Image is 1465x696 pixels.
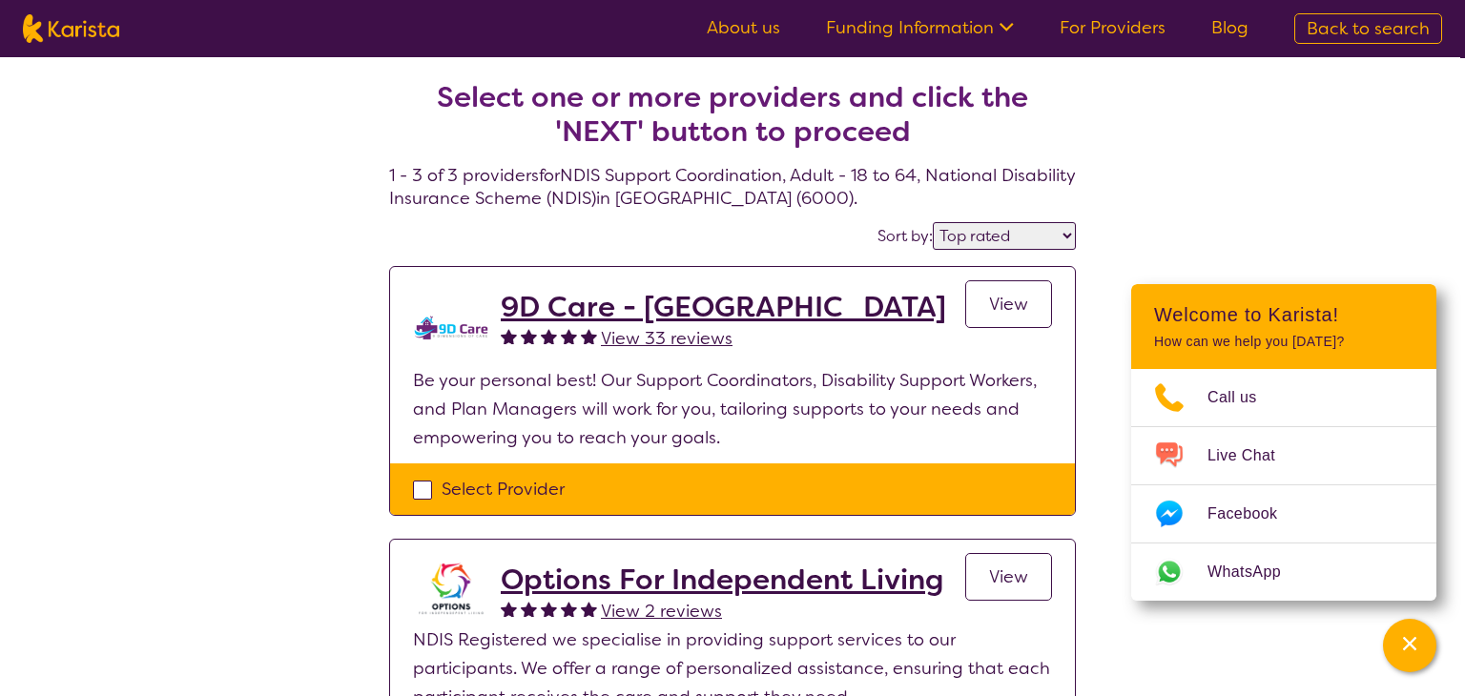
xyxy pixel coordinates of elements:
h4: 1 - 3 of 3 providers for NDIS Support Coordination , Adult - 18 to 64 , National Disability Insur... [389,34,1076,210]
img: fullstar [561,328,577,344]
span: Live Chat [1207,441,1298,470]
span: Back to search [1307,17,1430,40]
span: View [989,293,1028,316]
a: View 2 reviews [601,597,722,625]
a: Funding Information [826,16,1014,39]
img: fullstar [521,328,537,344]
span: Call us [1207,383,1280,412]
span: Facebook [1207,500,1300,528]
a: View 33 reviews [601,324,732,353]
img: fullstar [501,601,517,617]
img: fullstar [581,601,597,617]
a: Web link opens in a new tab. [1131,543,1436,601]
img: fullstar [561,601,577,617]
p: How can we help you [DATE]? [1154,334,1413,350]
img: l4aty9ni5vo8flrqveaj.png [413,290,489,366]
a: 9D Care - [GEOGRAPHIC_DATA] [501,290,946,324]
img: stgs1ttov8uwf8tdpp19.png [413,563,489,616]
img: fullstar [581,328,597,344]
a: Back to search [1294,13,1442,44]
ul: Choose channel [1131,369,1436,601]
h2: Select one or more providers and click the 'NEXT' button to proceed [412,80,1053,149]
span: View [989,565,1028,588]
h2: Welcome to Karista! [1154,303,1413,326]
span: WhatsApp [1207,558,1304,586]
button: Channel Menu [1383,619,1436,672]
img: fullstar [541,601,557,617]
img: fullstar [501,328,517,344]
div: Channel Menu [1131,284,1436,601]
a: View [965,280,1052,328]
p: Be your personal best! Our Support Coordinators, Disability Support Workers, and Plan Managers wi... [413,366,1052,452]
img: fullstar [541,328,557,344]
a: Options For Independent Living [501,563,943,597]
a: About us [707,16,780,39]
img: fullstar [521,601,537,617]
a: For Providers [1060,16,1166,39]
span: View 33 reviews [601,327,732,350]
span: View 2 reviews [601,600,722,623]
a: Blog [1211,16,1248,39]
img: Karista logo [23,14,119,43]
a: View [965,553,1052,601]
label: Sort by: [877,226,933,246]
